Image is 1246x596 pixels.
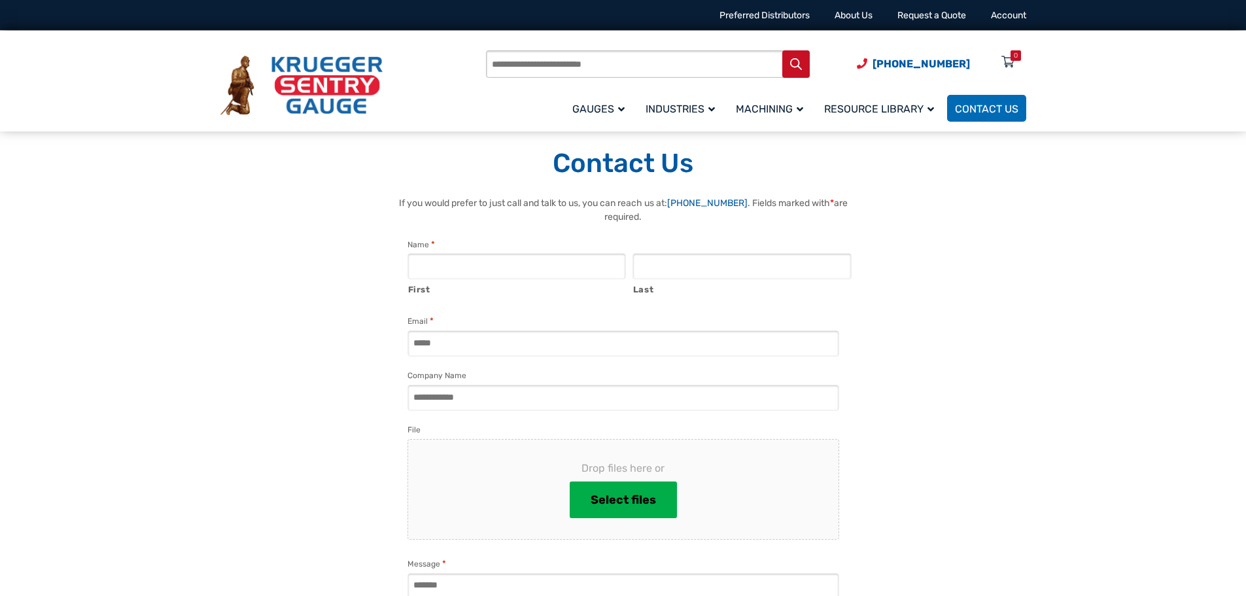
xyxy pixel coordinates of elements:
[572,103,625,115] span: Gauges
[824,103,934,115] span: Resource Library
[429,461,818,476] span: Drop files here or
[873,58,970,70] span: [PHONE_NUMBER]
[407,557,446,570] label: Message
[667,198,748,209] a: [PHONE_NUMBER]
[1014,50,1018,61] div: 0
[407,423,421,436] label: File
[220,56,383,116] img: Krueger Sentry Gauge
[633,280,852,296] label: Last
[991,10,1026,21] a: Account
[407,238,435,251] legend: Name
[955,103,1018,115] span: Contact Us
[816,93,947,124] a: Resource Library
[638,93,728,124] a: Industries
[407,315,434,328] label: Email
[947,95,1026,122] a: Contact Us
[570,482,677,518] button: select files, file
[394,196,852,224] p: If you would prefer to just call and talk to us, you can reach us at: . Fields marked with are re...
[646,103,715,115] span: Industries
[220,147,1026,180] h1: Contact Us
[736,103,803,115] span: Machining
[897,10,966,21] a: Request a Quote
[564,93,638,124] a: Gauges
[408,280,627,296] label: First
[835,10,873,21] a: About Us
[719,10,810,21] a: Preferred Distributors
[857,56,970,72] a: Phone Number (920) 434-8860
[728,93,816,124] a: Machining
[407,369,466,382] label: Company Name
